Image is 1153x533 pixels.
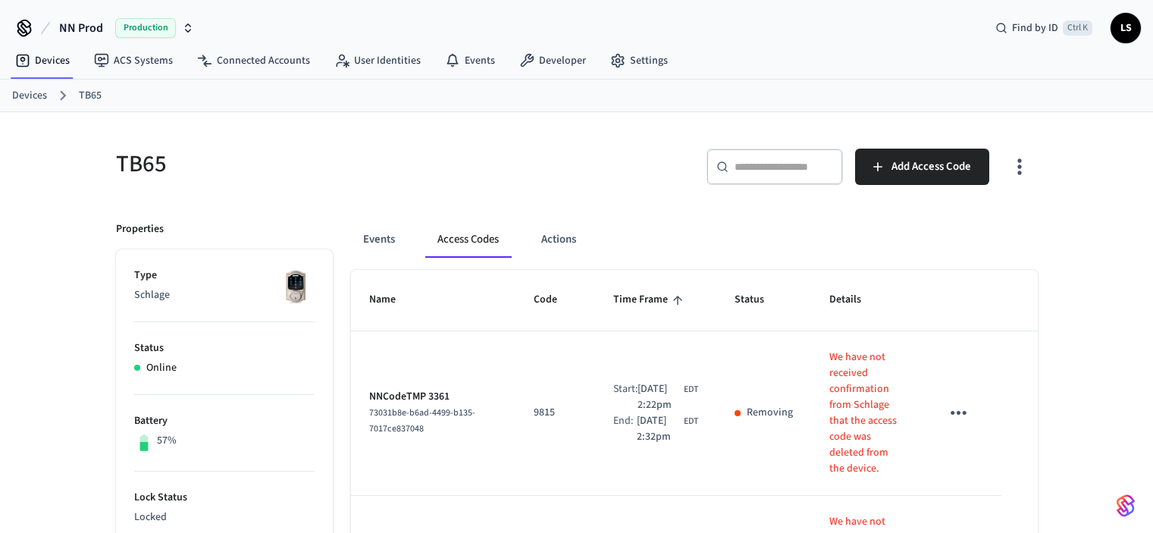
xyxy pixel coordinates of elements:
button: Events [351,221,407,258]
span: Production [115,18,176,38]
img: Schlage Sense Smart Deadbolt with Camelot Trim, Front [277,268,315,306]
button: Add Access Code [855,149,989,185]
p: We have not received confirmation from Schlage that the access code was deleted from the device. [829,350,904,477]
a: Settings [598,47,680,74]
a: Events [433,47,507,74]
div: America/New_York [637,413,698,445]
span: NN Prod [59,19,103,37]
div: ant example [351,221,1038,258]
p: Online [146,360,177,376]
a: User Identities [322,47,433,74]
a: Devices [3,47,82,74]
p: NNCodeTMP 3361 [369,389,498,405]
p: Properties [116,221,164,237]
span: EDT [684,383,698,397]
img: SeamLogoGradient.69752ec5.svg [1117,494,1135,518]
p: Type [134,268,315,284]
p: Battery [134,413,315,429]
span: 73031b8e-b6ad-4499-b135-7017ce837048 [369,406,475,435]
div: End: [613,413,637,445]
a: Developer [507,47,598,74]
span: EDT [684,415,698,428]
span: Details [829,288,881,312]
a: Devices [12,88,47,104]
span: Ctrl K [1063,20,1092,36]
span: Status [735,288,784,312]
span: Code [534,288,577,312]
p: Status [134,340,315,356]
p: Removing [747,405,793,421]
p: Locked [134,509,315,525]
button: LS [1111,13,1141,43]
h5: TB65 [116,149,568,180]
div: Start: [613,381,638,413]
a: TB65 [79,88,102,104]
span: Find by ID [1012,20,1058,36]
p: 9815 [534,405,577,421]
span: LS [1112,14,1139,42]
div: Find by IDCtrl K [983,14,1104,42]
span: [DATE] 2:22pm [638,381,681,413]
div: America/New_York [638,381,698,413]
p: Schlage [134,287,315,303]
p: 57% [157,433,177,449]
p: Lock Status [134,490,315,506]
a: Connected Accounts [185,47,322,74]
span: Add Access Code [891,157,971,177]
button: Actions [529,221,588,258]
span: Name [369,288,415,312]
a: ACS Systems [82,47,185,74]
span: Time Frame [613,288,688,312]
span: [DATE] 2:32pm [637,413,681,445]
button: Access Codes [425,221,511,258]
